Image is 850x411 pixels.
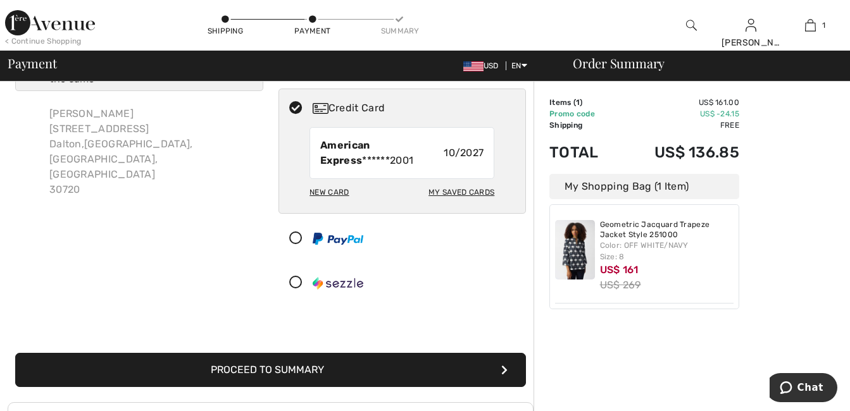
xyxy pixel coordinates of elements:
[722,36,780,49] div: [PERSON_NAME]
[600,264,639,276] span: US$ 161
[805,18,816,33] img: My Bag
[313,101,517,116] div: Credit Card
[313,277,363,290] img: Sezzle
[619,120,739,131] td: Free
[686,18,697,33] img: search the website
[619,131,739,174] td: US$ 136.85
[511,61,527,70] span: EN
[313,103,328,114] img: Credit Card
[558,57,842,70] div: Order Summary
[463,61,484,71] img: US Dollar
[15,353,526,387] button: Proceed to Summary
[428,181,494,203] div: My Saved Cards
[600,279,641,291] s: US$ 269
[619,97,739,108] td: US$ 161.00
[8,57,56,70] span: Payment
[549,131,619,174] td: Total
[555,220,595,279] img: Geometric Jacquard Trapeze Jacket Style 251000
[294,25,332,37] div: Payment
[549,120,619,131] td: Shipping
[320,139,370,166] strong: American Express
[549,174,739,199] div: My Shopping Bag (1 Item)
[549,97,619,108] td: Items ( )
[576,98,580,107] span: 1
[549,108,619,120] td: Promo code
[600,220,734,240] a: Geometric Jacquard Trapeze Jacket Style 251000
[781,18,839,33] a: 1
[600,240,734,262] div: Color: OFF WHITE/NAVY Size: 8
[444,145,484,161] span: 10/2027
[5,10,95,35] img: 1ère Avenue
[463,61,504,70] span: USD
[746,18,756,33] img: My Info
[619,108,739,120] td: US$ -24.15
[313,233,363,245] img: PayPal
[822,20,825,31] span: 1
[5,35,82,47] div: < Continue Shopping
[309,181,349,203] div: New Card
[770,373,837,405] iframe: Opens a widget where you can chat to one of our agents
[206,25,244,37] div: Shipping
[39,96,263,207] div: [PERSON_NAME] [STREET_ADDRESS] Dalton,[GEOGRAPHIC_DATA], [GEOGRAPHIC_DATA], [GEOGRAPHIC_DATA] 30720
[746,19,756,31] a: Sign In
[381,25,419,37] div: Summary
